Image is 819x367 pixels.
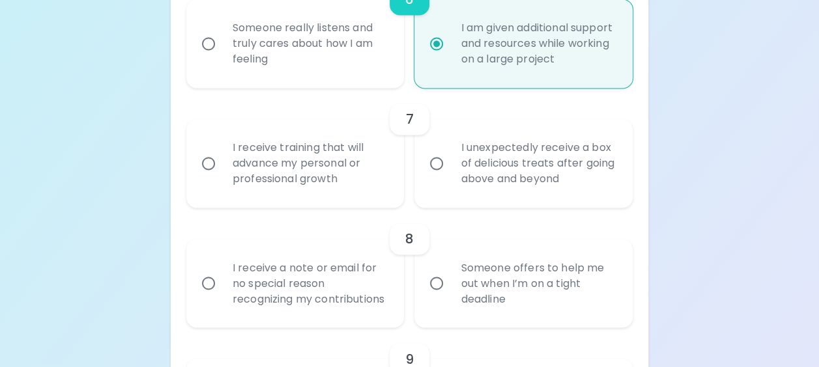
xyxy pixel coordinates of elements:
[450,244,625,322] div: Someone offers to help me out when I’m on a tight deadline
[222,124,397,202] div: I receive training that will advance my personal or professional growth
[186,208,633,327] div: choice-group-check
[222,5,397,83] div: Someone really listens and truly cares about how I am feeling
[405,228,414,249] h6: 8
[186,88,633,208] div: choice-group-check
[405,109,413,129] h6: 7
[222,244,397,322] div: I receive a note or email for no special reason recognizing my contributions
[450,124,625,202] div: I unexpectedly receive a box of delicious treats after going above and beyond
[450,5,625,83] div: I am given additional support and resources while working on a large project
